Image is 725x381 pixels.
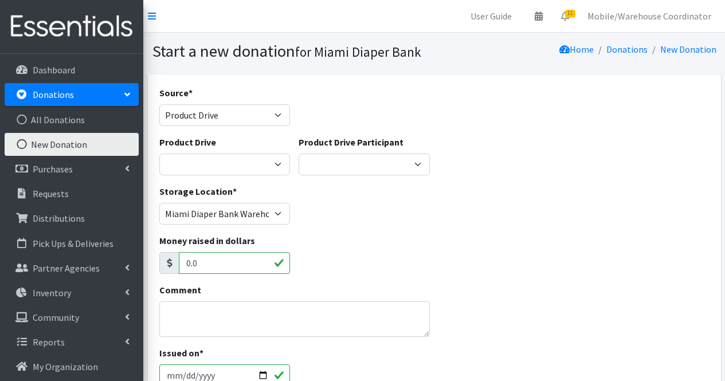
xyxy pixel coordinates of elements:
[5,306,139,329] a: Community
[159,135,216,149] label: Product Drive
[299,135,403,149] label: Product Drive Participant
[5,58,139,81] a: Dashboard
[189,87,193,99] abbr: required
[5,281,139,304] a: Inventory
[33,361,98,372] p: My Organization
[159,86,193,100] label: Source
[152,41,430,61] h1: Start a new donation
[5,182,139,205] a: Requests
[159,346,203,360] label: Issued on
[33,287,71,298] p: Inventory
[33,213,85,224] p: Distributions
[606,44,648,55] a: Donations
[461,5,521,28] a: User Guide
[199,347,203,359] abbr: required
[5,108,139,131] a: All Donations
[33,89,74,100] p: Donations
[5,355,139,378] a: My Organization
[5,133,139,156] a: New Donation
[5,83,139,106] a: Donations
[233,186,237,197] abbr: required
[33,163,73,175] p: Purchases
[5,331,139,353] a: Reports
[33,262,100,274] p: Partner Agencies
[5,7,139,46] img: HumanEssentials
[578,5,720,28] a: Mobile/Warehouse Coordinator
[33,64,75,76] p: Dashboard
[5,232,139,255] a: Pick Ups & Deliveries
[33,238,113,249] p: Pick Ups & Deliveries
[159,234,255,248] label: Money raised in dollars
[660,44,716,55] a: New Donation
[552,5,578,28] a: 11
[159,184,237,198] label: Storage Location
[5,257,139,280] a: Partner Agencies
[565,10,575,18] span: 11
[295,44,421,60] small: for Miami Diaper Bank
[5,207,139,230] a: Distributions
[33,188,69,199] p: Requests
[33,336,65,348] p: Reports
[33,312,79,323] p: Community
[5,158,139,180] a: Purchases
[559,44,594,55] a: Home
[159,283,201,297] label: Comment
